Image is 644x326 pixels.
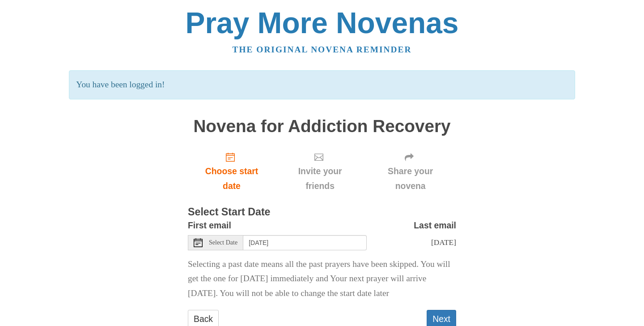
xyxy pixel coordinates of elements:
[197,164,267,193] span: Choose start date
[188,117,456,136] h1: Novena for Addiction Recovery
[243,235,367,250] input: Use the arrow keys to pick a date
[414,218,456,233] label: Last email
[373,164,447,193] span: Share your novena
[275,145,364,198] div: Click "Next" to confirm your start date first.
[284,164,356,193] span: Invite your friends
[431,238,456,247] span: [DATE]
[188,206,456,218] h3: Select Start Date
[364,145,456,198] div: Click "Next" to confirm your start date first.
[188,257,456,301] p: Selecting a past date means all the past prayers have been skipped. You will get the one for [DAT...
[186,6,459,39] a: Pray More Novenas
[188,218,231,233] label: First email
[69,70,575,99] p: You have been logged in!
[233,45,412,54] a: The original novena reminder
[209,240,237,246] span: Select Date
[188,145,275,198] a: Choose start date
